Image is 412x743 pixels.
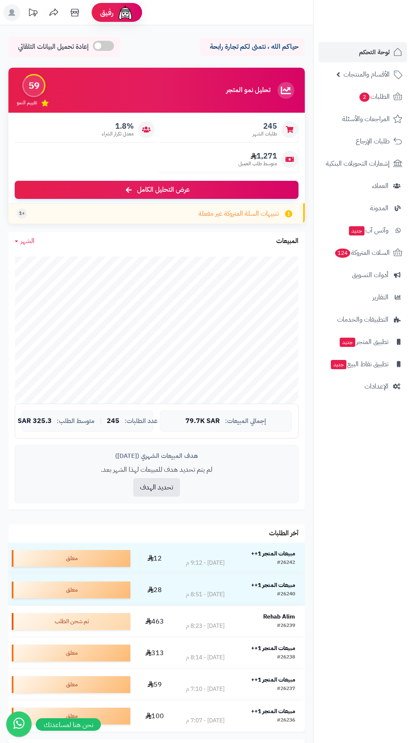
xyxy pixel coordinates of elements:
[198,209,279,219] span: تنبيهات السلة المتروكة غير مفعلة
[137,185,190,195] span: عرض التحليل الكامل
[276,238,298,245] h3: المبيعات
[326,158,390,169] span: إشعارات التحويلات البنكية
[319,131,407,151] a: طلبات الإرجاع
[340,338,355,347] span: جديد
[12,613,130,630] div: تم شحن الطلب
[319,87,407,107] a: الطلبات2
[277,685,295,693] div: #26237
[359,93,370,102] span: 2
[186,717,224,725] div: [DATE] - 7:07 م
[348,225,388,236] span: وآتس آب
[335,249,350,258] span: 124
[253,122,277,131] span: 245
[277,653,295,662] div: #26238
[349,226,364,235] span: جديد
[133,478,180,497] button: تحديد الهدف
[319,354,407,374] a: تطبيق نقاط البيعجديد
[15,181,298,199] a: عرض التحليل الكامل
[319,220,407,241] a: وآتس آبجديد
[339,336,388,348] span: تطبيق المتجر
[277,590,295,599] div: #26240
[319,287,407,307] a: التقارير
[100,418,102,424] span: |
[21,452,292,460] div: هدف المبيعات الشهري ([DATE])
[263,612,295,621] strong: Rehab Alim
[12,708,130,724] div: معلق
[319,198,407,218] a: المدونة
[134,701,176,732] td: 100
[134,637,176,669] td: 313
[12,582,130,598] div: معلق
[319,265,407,285] a: أدوات التسويق
[226,87,270,94] h3: تحليل نمو المتجر
[134,606,176,637] td: 463
[251,549,295,558] strong: مبيعات المتجر 1++
[337,314,388,325] span: التطبيقات والخدمات
[206,42,298,52] p: حياكم الله ، نتمنى لكم تجارة رابحة
[238,160,277,167] span: متوسط طلب العميل
[359,91,390,103] span: الطلبات
[372,180,388,192] span: العملاء
[238,151,277,161] span: 1,271
[251,675,295,684] strong: مبيعات المتجر 1++
[124,418,158,425] span: عدد الطلبات:
[334,247,390,259] span: السلات المتروكة
[364,381,388,392] span: الإعدادات
[17,99,37,106] span: تقييم النمو
[102,130,134,137] span: معدل تكرار الشراء
[15,236,34,246] a: الشهر
[100,8,114,18] span: رفيق
[356,135,390,147] span: طلبات الإرجاع
[134,574,176,606] td: 28
[134,669,176,700] td: 59
[18,42,89,52] span: إعادة تحميل البيانات التلقائي
[343,69,390,80] span: الأقسام والمنتجات
[134,543,176,574] td: 12
[21,465,292,475] p: لم يتم تحديد هدف للمبيعات لهذا الشهر بعد.
[319,153,407,174] a: إشعارات التحويلات البنكية
[319,332,407,352] a: تطبيق المتجرجديد
[19,210,25,217] span: +1
[186,685,224,693] div: [DATE] - 7:10 م
[186,559,224,567] div: [DATE] - 9:12 م
[12,550,130,567] div: معلق
[22,4,43,23] a: تحديثات المنصة
[21,236,34,246] span: الشهر
[331,360,346,369] span: جديد
[370,202,388,214] span: المدونة
[269,530,298,537] h3: آخر الطلبات
[319,109,407,129] a: المراجعات والأسئلة
[277,717,295,725] div: #26236
[319,42,407,62] a: لوحة التحكم
[18,418,52,425] span: 325.3 SAR
[352,269,388,281] span: أدوات التسويق
[342,113,390,125] span: المراجعات والأسئلة
[359,46,390,58] span: لوحة التحكم
[225,418,266,425] span: إجمالي المبيعات:
[319,243,407,263] a: السلات المتروكة124
[251,707,295,716] strong: مبيعات المتجر 1++
[330,358,388,370] span: تطبيق نقاط البيع
[319,376,407,397] a: الإعدادات
[251,581,295,590] strong: مبيعات المتجر 1++
[57,418,95,425] span: متوسط الطلب:
[277,559,295,567] div: #26242
[186,622,224,630] div: [DATE] - 8:23 م
[253,130,277,137] span: طلبات الشهر
[319,309,407,330] a: التطبيقات والخدمات
[319,176,407,196] a: العملاء
[186,590,224,599] div: [DATE] - 8:51 م
[185,418,220,425] span: 79.7K SAR
[251,644,295,653] strong: مبيعات المتجر 1++
[102,122,134,131] span: 1.8%
[12,645,130,661] div: معلق
[107,418,119,425] span: 245
[372,291,388,303] span: التقارير
[12,676,130,693] div: معلق
[277,622,295,630] div: #26239
[117,4,134,21] img: ai-face.png
[186,653,224,662] div: [DATE] - 8:14 م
